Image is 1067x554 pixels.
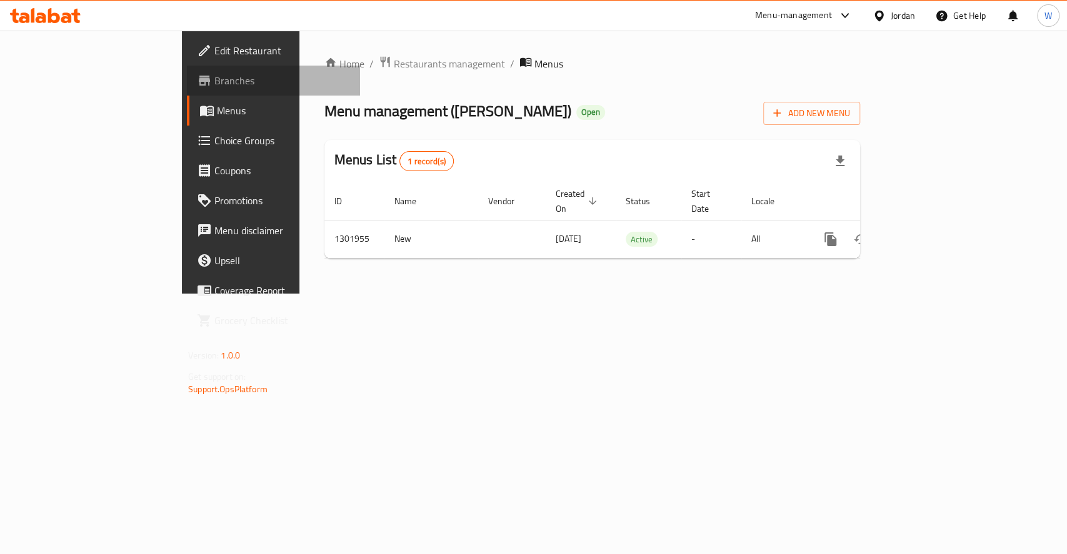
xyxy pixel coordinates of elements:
[394,56,505,71] span: Restaurants management
[187,96,360,126] a: Menus
[891,9,915,22] div: Jordan
[214,133,350,148] span: Choice Groups
[187,66,360,96] a: Branches
[214,163,350,178] span: Coupons
[187,156,360,185] a: Coupons
[334,151,454,171] h2: Menus List
[556,230,581,247] span: [DATE]
[187,185,360,215] a: Promotions
[324,97,571,125] span: Menu management ( [PERSON_NAME] )
[324,182,946,259] table: enhanced table
[576,107,605,117] span: Open
[816,224,846,254] button: more
[510,56,514,71] li: /
[188,347,219,364] span: Version:
[214,193,350,208] span: Promotions
[187,36,360,66] a: Edit Restaurant
[324,56,860,72] nav: breadcrumb
[214,313,350,328] span: Grocery Checklist
[187,305,360,335] a: Grocery Checklist
[369,56,374,71] li: /
[751,194,791,209] span: Locale
[214,253,350,268] span: Upsell
[221,347,240,364] span: 1.0.0
[334,194,358,209] span: ID
[626,232,658,247] span: Active
[188,369,246,385] span: Get support on:
[187,275,360,305] a: Coverage Report
[763,102,860,125] button: Add New Menu
[534,56,563,71] span: Menus
[217,103,350,118] span: Menus
[626,194,666,209] span: Status
[399,151,454,171] div: Total records count
[187,126,360,156] a: Choice Groups
[576,105,605,120] div: Open
[214,43,350,58] span: Edit Restaurant
[681,220,741,258] td: -
[825,146,855,176] div: Export file
[488,194,531,209] span: Vendor
[188,381,268,397] a: Support.OpsPlatform
[214,283,350,298] span: Coverage Report
[1044,9,1052,22] span: W
[773,106,850,121] span: Add New Menu
[394,194,433,209] span: Name
[384,220,478,258] td: New
[846,224,876,254] button: Change Status
[214,73,350,88] span: Branches
[379,56,505,72] a: Restaurants management
[187,215,360,245] a: Menu disclaimer
[214,223,350,238] span: Menu disclaimer
[691,186,726,216] span: Start Date
[741,220,806,258] td: All
[400,156,453,167] span: 1 record(s)
[187,245,360,275] a: Upsell
[806,182,946,220] th: Actions
[755,8,832,23] div: Menu-management
[556,186,601,216] span: Created On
